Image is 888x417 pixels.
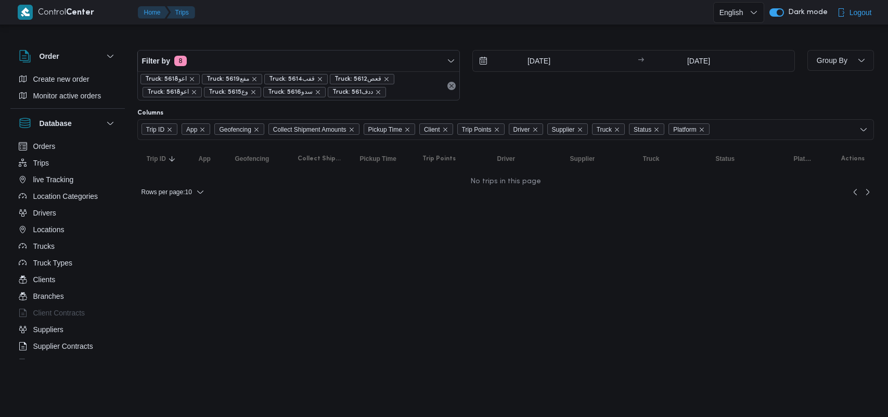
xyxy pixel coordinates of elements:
button: Orders [15,138,121,155]
button: Remove Supplier from selection in this group [577,127,583,133]
button: Create new order [15,71,121,87]
span: Trip ID [141,123,178,135]
h3: Database [40,117,72,130]
span: Supplier [552,124,575,135]
span: Platform [668,123,710,135]
button: Remove Client from selection in this group [442,127,448,133]
button: Platform [790,150,817,167]
span: Supplier Contracts [33,340,93,352]
span: Trip Points [422,155,456,163]
span: App [182,123,210,135]
span: Group By [817,56,847,65]
span: Supplier [570,155,595,163]
button: Clients [15,271,121,288]
span: Branches [33,290,64,302]
span: Truck: اعو5618 [143,87,202,97]
button: Remove Truck from selection in this group [614,127,620,133]
span: Trip ID [146,124,165,135]
span: App [199,155,211,163]
div: → [638,57,644,65]
span: Truck [592,123,625,135]
button: Suppliers [15,321,121,338]
span: App [186,124,197,135]
svg: Sorted in descending order [168,155,176,163]
button: remove selected entity [317,76,323,82]
span: Clients [33,273,56,286]
button: Monitor active orders [15,87,121,104]
span: Truck: 5614قفب [269,74,315,84]
button: Supplier Contracts [15,338,121,355]
span: Platform [673,124,697,135]
button: Location Categories [15,188,121,205]
button: Home [138,6,169,19]
span: Truck: ددف561 [332,87,373,97]
span: Status [634,124,651,135]
button: Rows per page:10 [137,186,209,198]
span: Driver [509,123,543,135]
span: Orders [33,140,56,153]
button: Remove [445,80,458,92]
h3: Order [40,50,59,62]
button: Remove App from selection in this group [199,127,205,133]
span: Supplier [547,123,588,135]
span: Dark mode [784,8,828,17]
button: Open list of options [859,125,868,134]
button: Status [712,150,779,167]
button: Filter by8 active filters [138,50,459,71]
span: Logout [850,6,872,19]
span: Truck: 5614قفب [264,74,328,84]
span: Geofencing [214,123,264,135]
span: Client Contracts [33,307,85,319]
button: Devices [15,355,121,371]
span: Actions [841,155,865,163]
span: Truck: سدو5616 [268,87,313,97]
button: Remove Collect Shipment Amounts from selection in this group [349,127,355,133]
button: Truck [639,150,701,167]
span: Driver [513,124,530,135]
button: Trip IDSorted in descending order [143,150,184,167]
span: Truck: 5612قعص [330,74,394,84]
span: Geofencing [235,155,269,163]
span: Trucks [33,240,55,252]
button: live Tracking [15,171,121,188]
b: Center [66,9,94,17]
span: Collect Shipment Amounts [273,124,346,135]
span: Truck: 5612قعص [334,74,381,84]
iframe: chat widget [10,375,44,407]
span: Trips [33,157,49,169]
span: 8 active filters [174,56,187,66]
span: Driver [497,155,516,163]
span: Status [629,123,664,135]
span: Truck Types [33,257,72,269]
span: Truck: 5618اعو [145,74,187,84]
span: Rows per page : 10 [141,186,192,198]
span: Drivers [33,207,56,219]
button: Branches [15,288,121,305]
button: Pickup Time [356,150,408,167]
span: Pickup Time [360,155,396,163]
span: Status [716,155,735,163]
button: remove selected entity [191,89,197,95]
button: remove selected entity [250,89,256,95]
span: Trip Points [457,123,505,135]
button: Remove Geofencing from selection in this group [253,127,260,133]
button: remove selected entity [315,89,321,95]
span: Truck: 5619مفع [202,74,262,84]
span: Devices [33,357,59,369]
span: Collect Shipment Amounts [298,155,341,163]
span: Truck: وع5615 [204,87,261,97]
span: Filter by [142,55,170,67]
button: Previous page [849,186,861,198]
button: Remove Driver from selection in this group [532,127,538,133]
span: Location Categories [33,190,98,203]
button: Remove Trip Points from selection in this group [494,127,500,133]
button: remove selected entity [189,76,195,82]
span: Truck: 5619مفع [207,74,249,84]
button: remove selected entity [375,89,381,95]
button: Trips [15,155,121,171]
button: Remove Pickup Time from selection in this group [404,127,410,133]
div: Database [10,138,125,363]
button: Order [19,50,117,62]
span: Truck: ددف561 [328,87,386,97]
span: Truck: وع5615 [209,87,248,97]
